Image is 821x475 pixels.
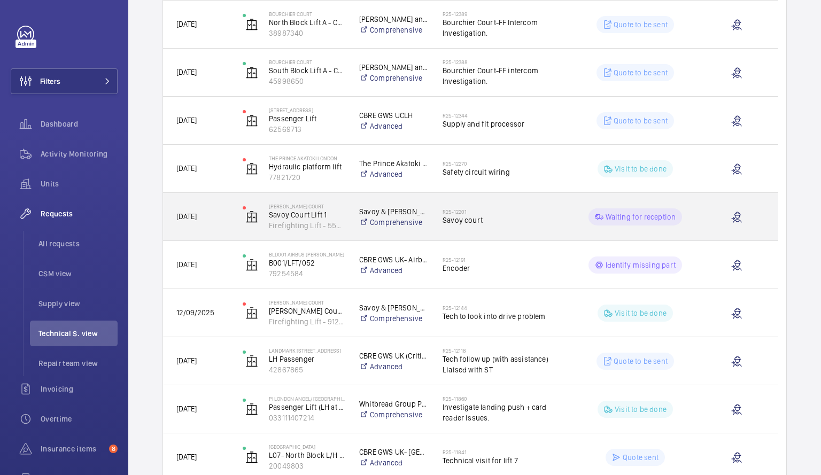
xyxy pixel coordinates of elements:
[269,155,345,161] p: The Prince Akatoki London
[269,161,345,172] p: Hydraulic platform lift
[443,256,562,263] h2: R25-12191
[443,11,562,17] h2: R25-12389
[359,217,429,228] a: Comprehensive
[443,449,562,455] h2: R25-11841
[11,68,118,94] button: Filters
[443,65,562,87] span: Bourchier Court-FF intercom Investigation.
[41,119,118,129] span: Dashboard
[443,311,562,322] span: Tech to look into drive problem
[269,28,345,38] p: 38987340
[176,68,197,76] span: [DATE]
[359,409,429,420] a: Comprehensive
[443,112,562,119] h2: R25-12344
[38,238,118,249] span: All requests
[359,254,429,265] p: CBRE GWS UK- Airbus [PERSON_NAME]
[245,66,258,79] img: elevator.svg
[245,403,258,416] img: elevator.svg
[359,169,429,180] a: Advanced
[269,347,345,354] p: Landmark [STREET_ADDRESS]
[269,220,345,231] p: Firefighting Lift - 55803878
[443,455,562,466] span: Technical visit for lift 7
[245,307,258,320] img: elevator.svg
[269,258,345,268] p: B001/LFT/052
[359,302,429,313] p: Savoy & [PERSON_NAME] Court
[269,107,345,113] p: [STREET_ADDRESS]
[269,412,345,423] p: 033111407214
[359,313,429,324] a: Comprehensive
[606,212,676,222] p: Waiting for reception
[269,450,345,461] p: L07- North Block L/H (2FLR)
[614,356,668,367] p: Quote to be sent
[615,163,667,174] p: Visit to be done
[176,404,197,413] span: [DATE]
[269,395,345,402] p: PI London Angel/ [GEOGRAPHIC_DATA]
[614,115,668,126] p: Quote to be sent
[443,59,562,65] h2: R25-12388
[269,354,345,364] p: LH Passenger
[269,251,345,258] p: Bld001 Airbus [PERSON_NAME]
[176,212,197,221] span: [DATE]
[41,384,118,394] span: Invoicing
[359,158,429,169] p: The Prince Akatoki London
[269,402,345,412] p: Passenger Lift (LH at bottom. RH at panel)
[443,263,562,274] span: Encoder
[269,268,345,279] p: 79254584
[176,260,197,269] span: [DATE]
[269,203,345,209] p: [PERSON_NAME] Court
[41,443,105,454] span: Insurance items
[269,124,345,135] p: 62569713
[359,73,429,83] a: Comprehensive
[245,451,258,464] img: elevator.svg
[269,306,345,316] p: [PERSON_NAME] Court Lift 2
[176,453,197,461] span: [DATE]
[359,206,429,217] p: Savoy & [PERSON_NAME] Court
[245,114,258,127] img: elevator.svg
[443,17,562,38] span: Bourchier Court-FF Intercom Investigation.
[269,17,345,28] p: North Block Lift A - CPN70474
[41,208,118,219] span: Requests
[40,76,60,87] span: Filters
[443,402,562,423] span: Investigate landing push + card reader issues.
[41,414,118,424] span: Overtime
[245,259,258,271] img: elevator.svg
[176,116,197,124] span: [DATE]
[443,354,562,375] span: Tech follow up (with assistance) Liaised with ST
[269,65,345,76] p: South Block Lift A - CPN70472
[269,461,345,471] p: 20049803
[269,113,345,124] p: Passenger Lift
[176,20,197,28] span: [DATE]
[269,299,345,306] p: [PERSON_NAME] Court
[359,25,429,35] a: Comprehensive
[359,447,429,457] p: CBRE GWS UK- [GEOGRAPHIC_DATA] (Critical)
[443,208,562,215] h2: R25-12201
[443,347,562,354] h2: R25-12118
[359,457,429,468] a: Advanced
[614,67,668,78] p: Quote to be sent
[359,110,429,121] p: CBRE GWS UCLH
[359,265,429,276] a: Advanced
[269,172,345,183] p: 77821720
[38,298,118,309] span: Supply view
[269,364,345,375] p: 42867865
[245,18,258,31] img: elevator.svg
[176,356,197,365] span: [DATE]
[41,178,118,189] span: Units
[176,308,214,317] span: 12/09/2025
[615,404,667,415] p: Visit to be done
[176,164,197,173] span: [DATE]
[38,328,118,339] span: Technical S. view
[269,76,345,87] p: 45998650
[443,160,562,167] h2: R25-12270
[359,62,429,73] p: [PERSON_NAME] and [PERSON_NAME] National Lift Contract
[38,358,118,369] span: Repair team view
[443,395,562,402] h2: R25-11860
[269,59,345,65] p: Bourchier Court
[245,211,258,223] img: elevator.svg
[443,215,562,225] span: Savoy court
[359,399,429,409] p: Whitbread Group PLC
[109,445,118,453] span: 8
[359,361,429,372] a: Advanced
[269,11,345,17] p: Bourchier Court
[614,19,668,30] p: Quote to be sent
[615,308,667,318] p: Visit to be done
